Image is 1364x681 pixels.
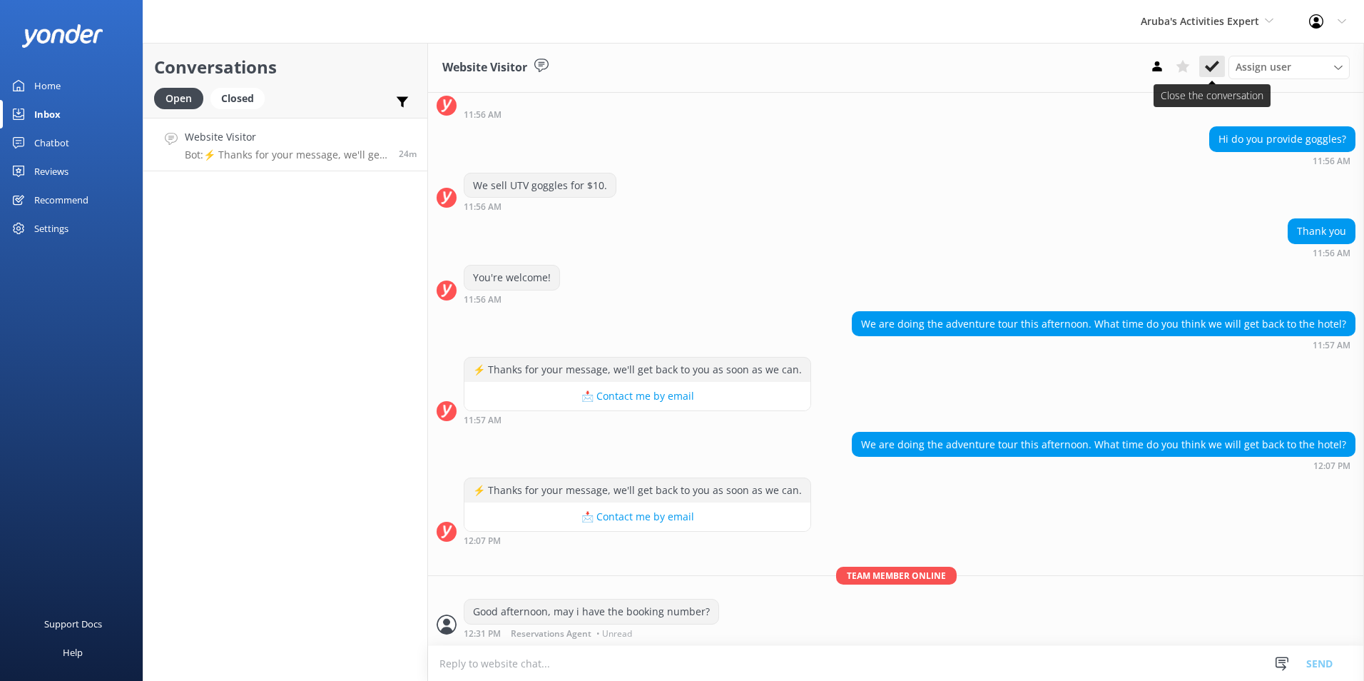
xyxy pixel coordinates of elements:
strong: 11:56 AM [464,111,502,119]
a: Website VisitorBot:⚡ Thanks for your message, we'll get back to you as soon as we can.24m [143,118,427,171]
div: Settings [34,214,68,243]
div: Support Docs [44,610,102,638]
div: Aug 27 2025 11:56am (UTC -04:00) America/Caracas [1288,248,1355,258]
strong: 12:31 PM [464,630,501,638]
h4: Website Visitor [185,129,388,145]
div: Reviews [34,157,68,186]
div: We are doing the adventure tour this afternoon. What time do you think we will get back to the ho... [852,433,1355,457]
span: Reservations Agent [511,630,591,638]
div: ⚡ Thanks for your message, we'll get back to you as soon as we can. [464,358,810,382]
div: Open [154,88,203,109]
div: Aug 27 2025 11:57am (UTC -04:00) America/Caracas [852,340,1355,350]
div: Thank you [1288,219,1355,243]
strong: 12:07 PM [1313,462,1350,470]
strong: 11:56 AM [464,203,502,211]
strong: 11:56 AM [464,296,502,304]
p: Bot: ⚡ Thanks for your message, we'll get back to you as soon as we can. [185,148,388,161]
div: Good afternoon, may i have the booking number? [464,600,718,624]
span: • Unread [596,630,632,638]
div: Aug 27 2025 12:07pm (UTC -04:00) America/Caracas [464,535,811,545]
div: Aug 27 2025 11:56am (UTC -04:00) America/Caracas [464,109,1125,119]
div: Aug 27 2025 12:07pm (UTC -04:00) America/Caracas [852,460,1355,470]
strong: 12:07 PM [464,537,501,545]
div: Hi do you provide goggles? [1210,127,1355,151]
div: Aug 27 2025 11:56am (UTC -04:00) America/Caracas [464,294,560,304]
a: Open [154,90,210,106]
strong: 11:56 AM [1313,157,1350,166]
span: Assign user [1236,59,1291,75]
h2: Conversations [154,54,417,81]
span: Team member online [836,567,957,585]
div: Aug 27 2025 12:31pm (UTC -04:00) America/Caracas [464,628,719,638]
button: 📩 Contact me by email [464,503,810,531]
strong: 11:56 AM [1313,249,1350,258]
h3: Website Visitor [442,59,527,77]
img: yonder-white-logo.png [21,24,103,48]
span: Aruba's Activities Expert [1141,14,1259,28]
div: You're welcome! [464,266,559,290]
div: Aug 27 2025 11:56am (UTC -04:00) America/Caracas [464,201,616,211]
div: ⚡ Thanks for your message, we'll get back to you as soon as we can. [464,478,810,503]
span: Aug 27 2025 12:07pm (UTC -04:00) America/Caracas [399,148,417,160]
div: Chatbot [34,128,69,157]
div: Home [34,71,61,100]
div: We are doing the adventure tour this afternoon. What time do you think we will get back to the ho... [852,312,1355,336]
div: Assign User [1228,56,1350,79]
button: 📩 Contact me by email [464,382,810,410]
div: Inbox [34,100,61,128]
div: Aug 27 2025 11:56am (UTC -04:00) America/Caracas [1209,156,1355,166]
strong: 11:57 AM [464,416,502,425]
div: Recommend [34,186,88,214]
div: Aug 27 2025 11:57am (UTC -04:00) America/Caracas [464,415,811,425]
div: Closed [210,88,265,109]
div: We sell UTV goggles for $10. [464,173,616,198]
strong: 11:57 AM [1313,341,1350,350]
div: Help [63,638,83,667]
a: Closed [210,90,272,106]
